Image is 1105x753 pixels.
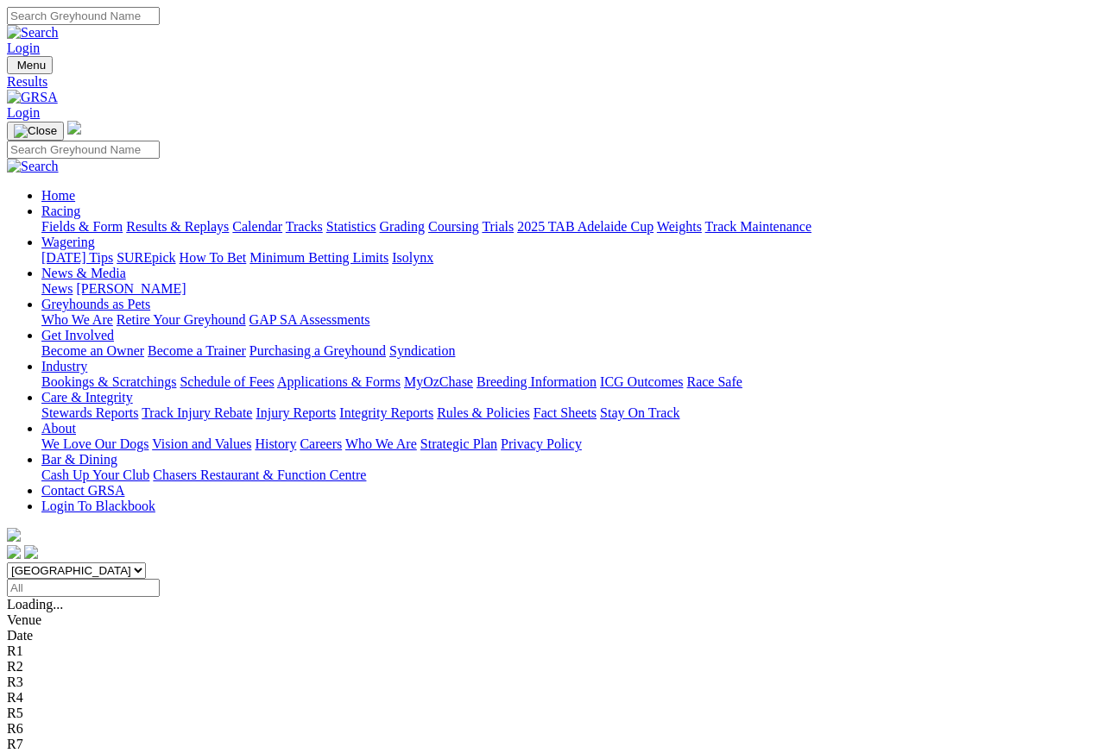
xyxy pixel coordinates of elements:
[41,467,1098,483] div: Bar & Dining
[41,436,1098,452] div: About
[24,545,38,559] img: twitter.svg
[41,219,123,234] a: Fields & Form
[339,405,433,420] a: Integrity Reports
[67,121,81,135] img: logo-grsa-white.png
[41,483,124,498] a: Contact GRSA
[7,56,53,74] button: Toggle navigation
[76,281,186,296] a: [PERSON_NAME]
[7,74,1098,90] a: Results
[117,312,246,327] a: Retire Your Greyhound
[7,545,21,559] img: facebook.svg
[300,436,342,451] a: Careers
[249,312,370,327] a: GAP SA Assessments
[686,374,742,389] a: Race Safe
[255,436,296,451] a: History
[277,374,401,389] a: Applications & Forms
[392,250,433,265] a: Isolynx
[7,25,59,41] img: Search
[7,659,1098,675] div: R2
[17,59,46,72] span: Menu
[7,675,1098,690] div: R3
[249,343,386,358] a: Purchasing a Greyhound
[41,281,73,296] a: News
[126,219,229,234] a: Results & Replays
[41,436,148,451] a: We Love Our Dogs
[437,405,530,420] a: Rules & Policies
[7,706,1098,721] div: R5
[600,374,683,389] a: ICG Outcomes
[41,421,76,436] a: About
[380,219,425,234] a: Grading
[534,405,597,420] a: Fact Sheets
[41,499,155,513] a: Login To Blackbook
[286,219,323,234] a: Tracks
[41,467,149,482] a: Cash Up Your Club
[7,141,160,159] input: Search
[41,343,144,358] a: Become an Owner
[41,328,114,342] a: Get Involved
[148,343,246,358] a: Become a Trainer
[7,90,58,105] img: GRSA
[41,452,117,467] a: Bar & Dining
[404,374,473,389] a: MyOzChase
[7,690,1098,706] div: R4
[41,219,1098,235] div: Racing
[7,721,1098,737] div: R6
[41,343,1098,359] div: Get Involved
[7,41,40,55] a: Login
[7,528,21,542] img: logo-grsa-white.png
[326,219,376,234] a: Statistics
[7,105,40,120] a: Login
[345,436,417,451] a: Who We Are
[7,597,63,612] span: Loading...
[41,405,1098,421] div: Care & Integrity
[420,436,497,451] a: Strategic Plan
[41,266,126,280] a: News & Media
[7,159,59,174] img: Search
[41,359,87,373] a: Industry
[41,297,150,311] a: Greyhounds as Pets
[41,235,95,249] a: Wagering
[41,374,176,389] a: Bookings & Scratchings
[41,374,1098,390] div: Industry
[428,219,479,234] a: Coursing
[7,122,64,141] button: Toggle navigation
[14,124,57,138] img: Close
[41,250,113,265] a: [DATE] Tips
[41,204,80,218] a: Racing
[517,219,654,234] a: 2025 TAB Adelaide Cup
[477,374,597,389] a: Breeding Information
[249,250,388,265] a: Minimum Betting Limits
[7,579,160,597] input: Select date
[256,405,336,420] a: Injury Reports
[7,737,1098,752] div: R7
[180,374,274,389] a: Schedule of Fees
[41,188,75,203] a: Home
[41,312,113,327] a: Who We Are
[41,312,1098,328] div: Greyhounds as Pets
[7,612,1098,628] div: Venue
[705,219,811,234] a: Track Maintenance
[232,219,282,234] a: Calendar
[657,219,702,234] a: Weights
[482,219,514,234] a: Trials
[153,467,366,482] a: Chasers Restaurant & Function Centre
[7,643,1098,659] div: R1
[389,343,455,358] a: Syndication
[41,281,1098,297] div: News & Media
[142,405,252,420] a: Track Injury Rebate
[600,405,679,420] a: Stay On Track
[41,250,1098,266] div: Wagering
[117,250,175,265] a: SUREpick
[41,390,133,405] a: Care & Integrity
[7,628,1098,643] div: Date
[7,7,160,25] input: Search
[180,250,247,265] a: How To Bet
[501,436,582,451] a: Privacy Policy
[41,405,138,420] a: Stewards Reports
[152,436,251,451] a: Vision and Values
